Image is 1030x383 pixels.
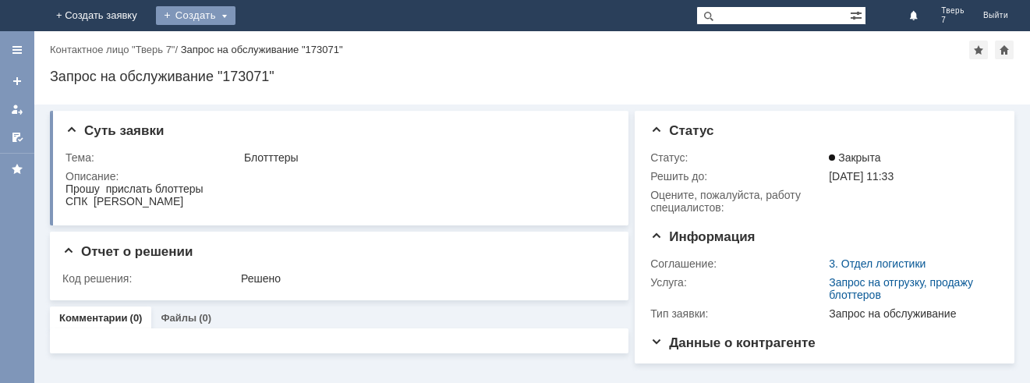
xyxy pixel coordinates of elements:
div: Описание: [65,170,611,183]
div: (0) [130,312,143,324]
a: 3. Отдел логистики [829,257,926,270]
a: Создать заявку [5,69,30,94]
span: Расширенный поиск [850,7,865,22]
div: Запрос на обслуживание "173071" [50,69,1014,84]
div: Статус: [650,151,826,164]
div: Сделать домашней страницей [995,41,1014,59]
span: Тверь [941,6,965,16]
div: Oцените, пожалуйста, работу специалистов: [650,189,826,214]
a: Файлы [161,312,196,324]
div: Тип заявки: [650,307,826,320]
span: Суть заявки [65,123,164,138]
div: Тема: [65,151,241,164]
div: Блотттеры [244,151,607,164]
span: Данные о контрагенте [650,335,816,350]
div: Код решения: [62,272,238,285]
div: Добавить в избранное [969,41,988,59]
a: Мои согласования [5,125,30,150]
div: Услуга: [650,276,826,289]
a: Запрос на отгрузку, продажу блоттеров [829,276,973,301]
a: Контактное лицо "Тверь 7" [50,44,175,55]
span: 7 [941,16,965,25]
span: Информация [650,229,755,244]
span: Отчет о решении [62,244,193,259]
div: (0) [199,312,211,324]
a: Комментарии [59,312,128,324]
div: Запрос на обслуживание "173071" [181,44,343,55]
div: Соглашение: [650,257,826,270]
div: Решено [241,272,607,285]
a: Мои заявки [5,97,30,122]
div: Запрос на обслуживание [829,307,992,320]
span: [DATE] 11:33 [829,170,894,183]
span: Статус [650,123,713,138]
div: Создать [156,6,235,25]
span: Закрыта [829,151,880,164]
div: / [50,44,181,55]
div: Решить до: [650,170,826,183]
